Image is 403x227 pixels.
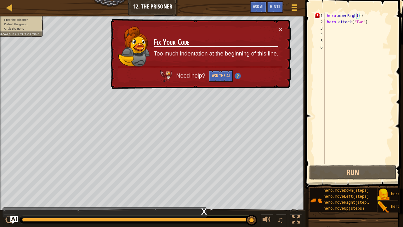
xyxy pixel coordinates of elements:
span: Grab the gem. [4,27,24,30]
span: hero.moveRight(steps) [324,201,371,205]
div: 1 [314,13,325,19]
img: Hint [235,73,241,79]
span: hero.moveUp(steps) [324,207,365,211]
p: Too much indentation at the beginning of this line. [154,50,278,58]
button: Adjust volume [260,214,273,227]
button: Show game menu [287,1,302,16]
h3: Fix Your Code [154,38,278,47]
div: 5 [314,38,325,44]
div: 3 [314,25,325,32]
span: hero.moveLeft(steps) [324,195,369,199]
div: 6 [314,44,325,50]
button: Run [309,165,396,180]
span: Free the prisoner. [4,18,28,21]
button: Toggle fullscreen [290,214,302,227]
img: portrait.png [310,195,322,207]
div: 4 [314,32,325,38]
span: Ask AI [253,3,264,9]
img: portrait.png [377,189,389,201]
span: hero.moveDown(steps) [324,189,369,193]
button: Ask AI [250,1,267,13]
img: duck_anya2.png [118,26,150,67]
span: Need help? [176,73,207,79]
div: x [201,208,207,214]
img: AI [160,70,173,82]
span: ♫ [277,215,284,224]
span: : [11,32,12,36]
span: Ran out of time [12,32,39,36]
button: Ctrl + P: Play [3,214,16,227]
button: × [279,26,282,33]
button: Ask the AI [209,70,233,82]
button: ♫ [276,214,287,227]
img: portrait.png [377,201,389,213]
button: Ask AI [10,216,18,224]
span: Hints [270,3,280,9]
span: Defeat the guard. [4,22,28,26]
div: 2 [314,19,325,25]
